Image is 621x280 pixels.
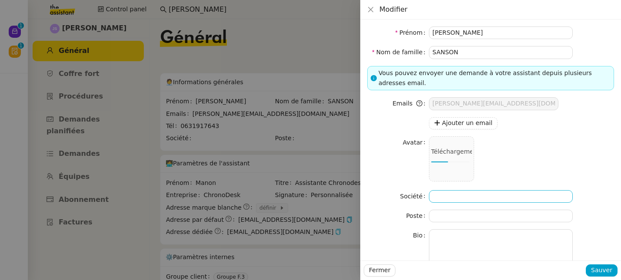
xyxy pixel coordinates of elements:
[403,136,429,148] label: Avatar
[591,265,612,275] span: Sauver
[369,265,390,275] span: Fermer
[364,264,395,277] button: Fermer
[395,26,429,39] label: Prénom
[429,117,498,129] button: Ajouter un email
[406,210,429,222] label: Poste
[367,6,374,13] button: Close
[372,46,429,58] label: Nom de famille
[392,100,412,107] span: Emails
[442,118,492,128] span: Ajouter un email
[379,5,408,13] span: Modifier
[379,69,592,86] span: Vous pouvez envoyer une demande à votre assistant depuis plusieurs adresses email.
[400,190,429,202] label: Société
[586,264,618,277] button: Sauver
[413,229,429,241] label: Bio
[431,138,472,165] div: Téléchargement...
